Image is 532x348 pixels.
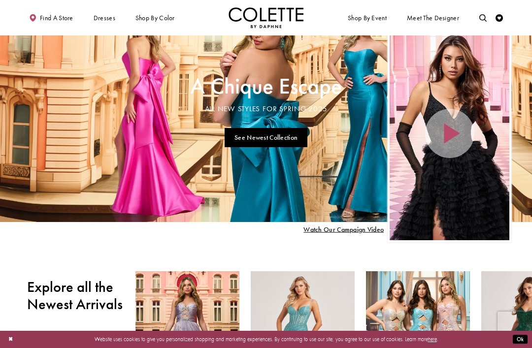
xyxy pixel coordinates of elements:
[348,14,387,22] span: Shop By Event
[40,14,73,22] span: Find a store
[229,7,303,28] img: Colette by Daphne
[346,7,388,28] span: Shop By Event
[54,334,478,344] p: Website uses cookies to give you personalized shopping and marketing experiences. By continuing t...
[4,333,17,346] button: Close Dialog
[513,335,528,344] button: Submit Dialog
[390,27,510,241] div: Video Player
[225,128,308,147] a: See Newest Collection A Chique Escape All New Styles For Spring 2025
[428,336,437,343] a: here
[494,7,505,28] a: Check Wishlist
[229,7,303,28] a: Visit Home Page
[405,7,461,28] a: Meet the designer
[133,7,176,28] span: Shop by color
[27,7,75,28] a: Find a store
[407,14,459,22] span: Meet the designer
[27,279,124,313] h2: Explore all the Newest Arrivals
[92,7,117,28] span: Dresses
[188,125,344,151] ul: Slider Links
[94,14,115,22] span: Dresses
[135,14,175,22] span: Shop by color
[303,225,384,233] span: Play Slide #15 Video
[477,7,489,28] a: Toggle search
